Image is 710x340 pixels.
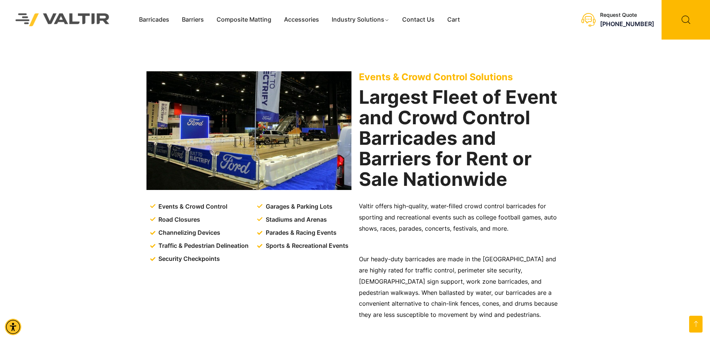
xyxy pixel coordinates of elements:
[264,201,332,212] span: Garages & Parking Lots
[264,227,337,238] span: Parades & Racing Events
[359,254,564,321] p: Our heady-duty barricades are made in the [GEOGRAPHIC_DATA] and are highly rated for traffic cont...
[146,71,351,190] img: Events & Crowd Control Solutions
[5,319,21,335] div: Accessibility Menu
[600,20,654,28] a: call (888) 496-3625
[157,240,249,252] span: Traffic & Pedestrian Delineation
[264,240,348,252] span: Sports & Recreational Events
[278,14,325,25] a: Accessories
[157,201,227,212] span: Events & Crowd Control
[359,71,564,82] p: Events & Crowd Control Solutions
[359,87,564,190] h2: Largest Fleet of Event and Crowd Control Barricades and Barriers for Rent or Sale Nationwide
[176,14,210,25] a: Barriers
[441,14,466,25] a: Cart
[325,14,396,25] a: Industry Solutions
[133,14,176,25] a: Barricades
[157,253,220,265] span: Security Checkpoints
[6,3,120,36] img: Valtir Rentals
[264,214,327,225] span: Stadiums and Arenas
[396,14,441,25] a: Contact Us
[157,227,220,238] span: Channelizing Devices
[689,316,703,333] a: Open this option
[600,12,654,18] div: Request Quote
[210,14,278,25] a: Composite Matting
[157,214,200,225] span: Road Closures
[359,201,564,234] p: Valtir offers high-quality, water-filled crowd control barricades for sporting and recreational e...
